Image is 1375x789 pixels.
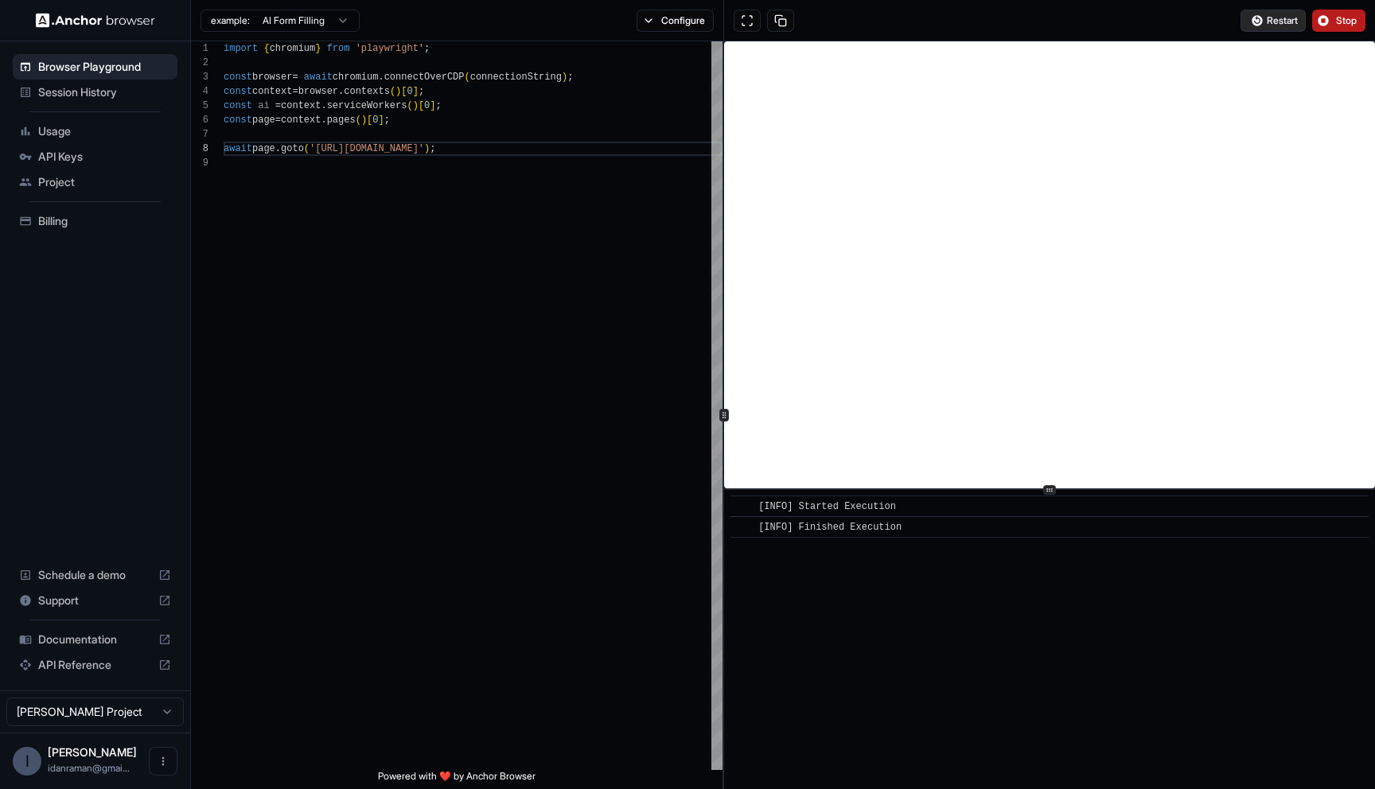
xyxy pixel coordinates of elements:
span: ) [562,72,567,83]
div: 2 [191,56,208,70]
span: { [263,43,269,54]
span: from [327,43,350,54]
span: ​ [738,519,746,535]
span: Usage [38,123,171,139]
span: ) [361,115,367,126]
span: = [292,86,298,97]
span: ai [258,100,269,111]
span: Session History [38,84,171,100]
div: Usage [13,119,177,144]
span: Project [38,174,171,190]
div: 6 [191,113,208,127]
span: ) [395,86,401,97]
button: Open menu [149,747,177,775]
span: Stop [1336,14,1358,27]
div: 9 [191,156,208,170]
span: API Reference [38,657,152,673]
span: await [224,143,252,154]
div: 5 [191,99,208,113]
span: Schedule a demo [38,567,152,583]
div: 4 [191,84,208,99]
span: context [281,100,321,111]
span: ) [424,143,430,154]
span: example: [211,14,250,27]
span: ; [436,100,442,111]
span: browser [252,72,292,83]
span: import [224,43,258,54]
span: = [275,100,281,111]
span: contexts [344,86,390,97]
span: 0 [407,86,412,97]
div: Documentation [13,627,177,652]
div: I [13,747,41,775]
span: page [252,115,275,126]
span: 0 [424,100,430,111]
span: const [224,100,252,111]
div: 7 [191,127,208,142]
div: Project [13,169,177,195]
span: . [321,115,326,126]
div: 3 [191,70,208,84]
span: ; [567,72,573,83]
span: const [224,72,252,83]
div: Session History [13,80,177,105]
div: API Keys [13,144,177,169]
button: Restart [1241,10,1306,32]
span: ] [413,86,419,97]
span: [ [367,115,372,126]
span: . [378,72,384,83]
span: connectOverCDP [384,72,465,83]
span: API Keys [38,149,171,165]
span: Documentation [38,632,152,647]
span: [ [419,100,424,111]
span: connectionString [470,72,562,83]
span: Billing [38,213,171,229]
span: = [292,72,298,83]
span: context [252,86,292,97]
span: serviceWorkers [327,100,407,111]
span: Idan Raman [48,745,137,759]
span: [INFO] Started Execution [758,501,896,512]
span: Powered with ❤️ by Anchor Browser [378,770,536,789]
span: 0 [372,115,378,126]
span: ( [304,143,310,154]
div: Browser Playground [13,54,177,80]
span: const [224,86,252,97]
span: } [315,43,321,54]
span: ; [424,43,430,54]
img: Anchor Logo [36,13,155,28]
span: page [252,143,275,154]
span: pages [327,115,356,126]
span: ] [430,100,435,111]
span: chromium [270,43,316,54]
button: Copy session ID [767,10,794,32]
span: ; [419,86,424,97]
span: ; [430,143,435,154]
span: goto [281,143,304,154]
span: 'playwright' [356,43,424,54]
span: . [275,143,281,154]
span: ( [390,86,395,97]
span: ​ [738,499,746,515]
div: Support [13,588,177,613]
button: Stop [1312,10,1365,32]
span: Restart [1267,14,1298,27]
span: context [281,115,321,126]
span: = [275,115,281,126]
button: Open in full screen [734,10,761,32]
span: ( [356,115,361,126]
div: 8 [191,142,208,156]
span: ] [378,115,384,126]
button: Configure [637,10,714,32]
span: . [338,86,344,97]
span: ) [413,100,419,111]
span: browser [298,86,338,97]
span: await [304,72,333,83]
span: const [224,115,252,126]
div: Schedule a demo [13,562,177,588]
span: ( [465,72,470,83]
span: chromium [333,72,379,83]
div: Billing [13,208,177,234]
span: [ [401,86,407,97]
div: API Reference [13,652,177,678]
